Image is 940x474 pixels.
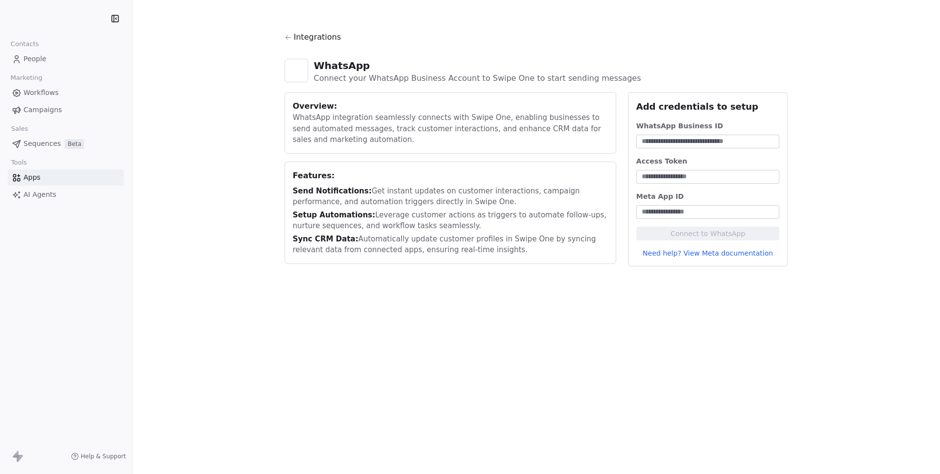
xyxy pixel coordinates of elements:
[293,170,608,182] div: Features:
[293,112,608,145] div: WhatsApp integration seamlessly connects with Swipe One, enabling businesses to send automated me...
[71,452,126,460] a: Help & Support
[294,31,341,43] span: Integrations
[293,235,359,243] span: Sync CRM Data:
[636,248,780,258] a: Need help? View Meta documentation
[8,51,124,67] a: People
[293,210,608,232] div: Leverage customer actions as triggers to automate follow-ups, nurture sequences, and workflow tas...
[293,211,376,219] span: Setup Automations:
[293,234,608,256] div: Automatically update customer profiles in Swipe One by syncing relevant data from connected apps,...
[8,169,124,186] a: Apps
[293,100,608,112] div: Overview:
[636,191,780,201] div: Meta App ID
[24,172,41,183] span: Apps
[314,59,641,72] div: WhatsApp
[636,121,780,131] div: WhatsApp Business ID
[8,136,124,152] a: SequencesBeta
[636,156,780,166] div: Access Token
[293,187,372,195] span: Send Notifications:
[6,71,47,85] span: Marketing
[24,54,47,64] span: People
[293,186,608,208] div: Get instant updates on customer interactions, campaign performance, and automation triggers direc...
[8,85,124,101] a: Workflows
[285,31,788,51] a: Integrations
[7,121,32,136] span: Sales
[6,37,43,51] span: Contacts
[289,64,303,77] img: whatsapp.svg
[636,227,780,240] button: Connect to WhatsApp
[24,190,56,200] span: AI Agents
[7,155,31,170] span: Tools
[8,102,124,118] a: Campaigns
[636,100,780,113] div: Add credentials to setup
[24,88,59,98] span: Workflows
[65,139,84,149] span: Beta
[314,72,641,84] div: Connect your WhatsApp Business Account to Swipe One to start sending messages
[81,452,126,460] span: Help & Support
[8,187,124,203] a: AI Agents
[24,139,61,149] span: Sequences
[24,105,62,115] span: Campaigns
